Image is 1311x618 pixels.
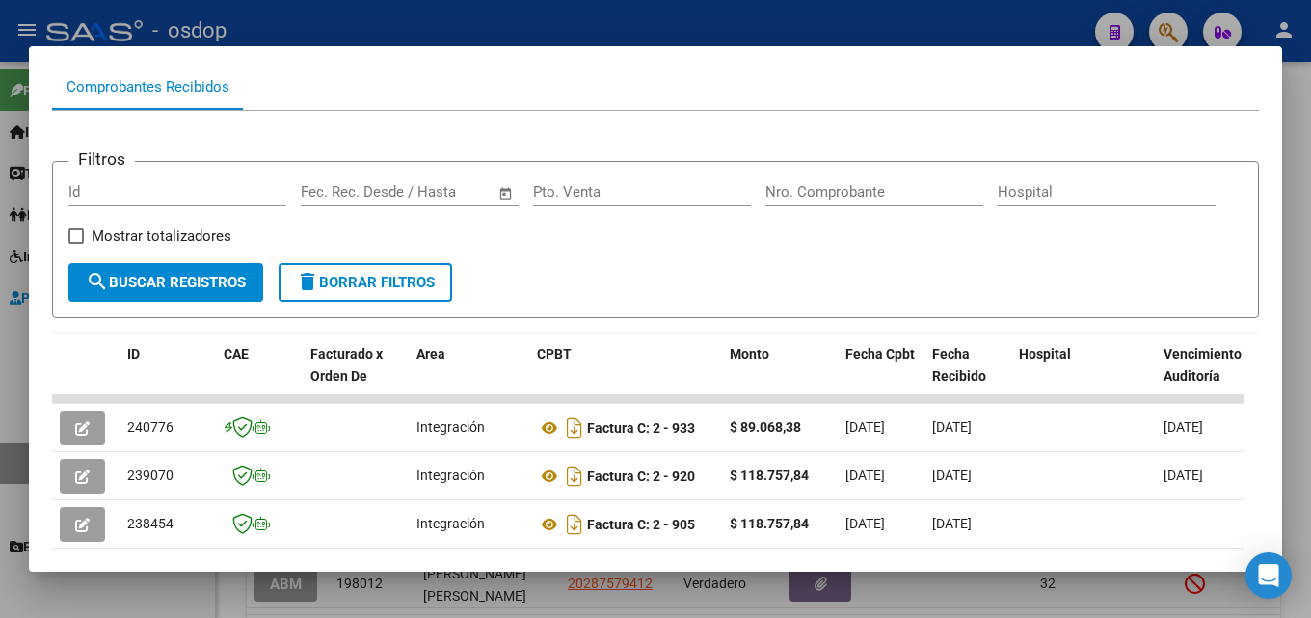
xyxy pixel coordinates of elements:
[409,334,529,418] datatable-header-cell: Area
[587,517,695,532] strong: Factura C: 2 - 905
[562,413,587,443] i: Descargar documento
[1019,346,1071,362] span: Hospital
[845,516,885,531] span: [DATE]
[310,346,383,384] span: Facturado x Orden De
[730,419,801,435] strong: $ 89.068,38
[127,419,174,435] span: 240776
[127,346,140,362] span: ID
[730,346,769,362] span: Monto
[120,334,216,418] datatable-header-cell: ID
[924,334,1011,418] datatable-header-cell: Fecha Recibido
[68,263,263,302] button: Buscar Registros
[127,516,174,531] span: 238454
[1156,334,1243,418] datatable-header-cell: Vencimiento Auditoría
[86,270,109,293] mat-icon: search
[416,468,485,483] span: Integración
[1164,346,1242,384] span: Vencimiento Auditoría
[529,334,722,418] datatable-header-cell: CPBT
[92,225,231,248] span: Mostrar totalizadores
[722,334,838,418] datatable-header-cell: Monto
[416,516,485,531] span: Integración
[537,346,572,362] span: CPBT
[301,183,379,201] input: Fecha inicio
[587,469,695,484] strong: Factura C: 2 - 920
[416,346,445,362] span: Area
[67,76,229,98] div: Comprobantes Recibidos
[1011,334,1156,418] datatable-header-cell: Hospital
[495,182,518,204] button: Open calendar
[932,419,972,435] span: [DATE]
[845,346,915,362] span: Fecha Cpbt
[838,334,924,418] datatable-header-cell: Fecha Cpbt
[562,461,587,492] i: Descargar documento
[1164,419,1203,435] span: [DATE]
[932,516,972,531] span: [DATE]
[932,468,972,483] span: [DATE]
[1164,468,1203,483] span: [DATE]
[216,334,303,418] datatable-header-cell: CAE
[730,468,809,483] strong: $ 118.757,84
[587,420,695,436] strong: Factura C: 2 - 933
[396,183,490,201] input: Fecha fin
[1245,552,1292,599] div: Open Intercom Messenger
[68,147,135,172] h3: Filtros
[730,516,809,531] strong: $ 118.757,84
[296,270,319,293] mat-icon: delete
[279,263,452,302] button: Borrar Filtros
[224,346,249,362] span: CAE
[845,468,885,483] span: [DATE]
[127,468,174,483] span: 239070
[932,346,986,384] span: Fecha Recibido
[86,274,246,291] span: Buscar Registros
[845,419,885,435] span: [DATE]
[416,419,485,435] span: Integración
[303,334,409,418] datatable-header-cell: Facturado x Orden De
[562,509,587,540] i: Descargar documento
[296,274,435,291] span: Borrar Filtros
